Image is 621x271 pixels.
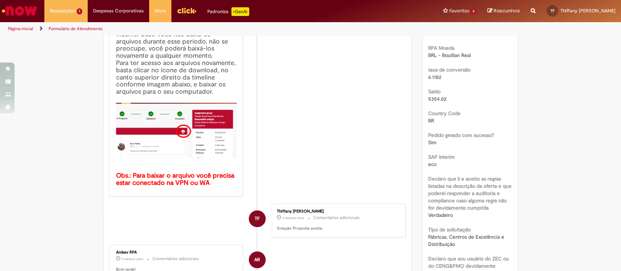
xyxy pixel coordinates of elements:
span: Rascunhos [494,7,520,14]
b: Declaro que li e aceito as regras listadas na descrição da oferta e que poderei responder a audit... [428,175,511,211]
a: Formulário de Atendimento [49,26,103,32]
b: SAP Interim [428,154,455,160]
span: 2 mês(es) atrás [122,257,143,261]
div: Thiffany [PERSON_NAME] [277,209,398,214]
span: Despesas Corporativas [93,7,144,15]
span: ecc [428,161,437,167]
span: Requisições [50,7,75,15]
b: Pedido gerado com sucesso? [428,132,494,138]
img: click_logo_yellow_360x200.png [177,5,196,16]
span: Verdadeiro [428,212,453,218]
div: Thiffany Bento de Faria [249,210,266,227]
span: 6.1182 [428,74,441,80]
img: ServiceNow [1,4,38,18]
div: Ambev RPA [249,251,266,268]
span: Fábricas, Centros de Excelência e Distribuição [428,234,506,247]
span: 3 [470,8,477,15]
span: Thiffany [PERSON_NAME] [560,8,616,14]
small: Comentários adicionais [313,215,360,221]
img: x_mdbda_azure_blob.picture2.png [116,103,237,158]
b: Obs.: Para baixar o arquivo você precisa estar conectado na VPN ou WA [116,171,236,187]
span: BR [428,117,434,124]
b: Country Code [428,110,461,117]
a: Página inicial [8,26,33,32]
small: Comentários adicionais [152,256,199,262]
b: taxa de conversão [428,66,470,73]
span: TF [550,8,554,13]
span: Favoritos [449,7,469,15]
span: 2 mês(es) atrás [282,216,304,220]
span: AR [254,251,260,268]
span: BRL - Brazilian Real [428,52,471,58]
div: Padroniza [207,7,249,16]
ul: Trilhas de página [5,22,409,36]
time: 16/07/2025 16:52:06 [122,257,143,261]
b: Tipo de solicitação [428,226,471,233]
a: Rascunhos [487,8,520,15]
p: +GenAi [231,7,249,16]
time: 16/07/2025 17:52:33 [282,216,304,220]
span: TF [255,210,260,227]
div: Ambev RPA [116,250,237,255]
b: RPA Moeda [428,45,454,51]
span: 1 [77,8,82,15]
span: More [155,7,166,15]
b: Saldo [428,88,441,95]
span: 5354.02 [428,96,446,102]
p: Solução Proposta aceita. [277,226,398,231]
span: Sim [428,139,437,146]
